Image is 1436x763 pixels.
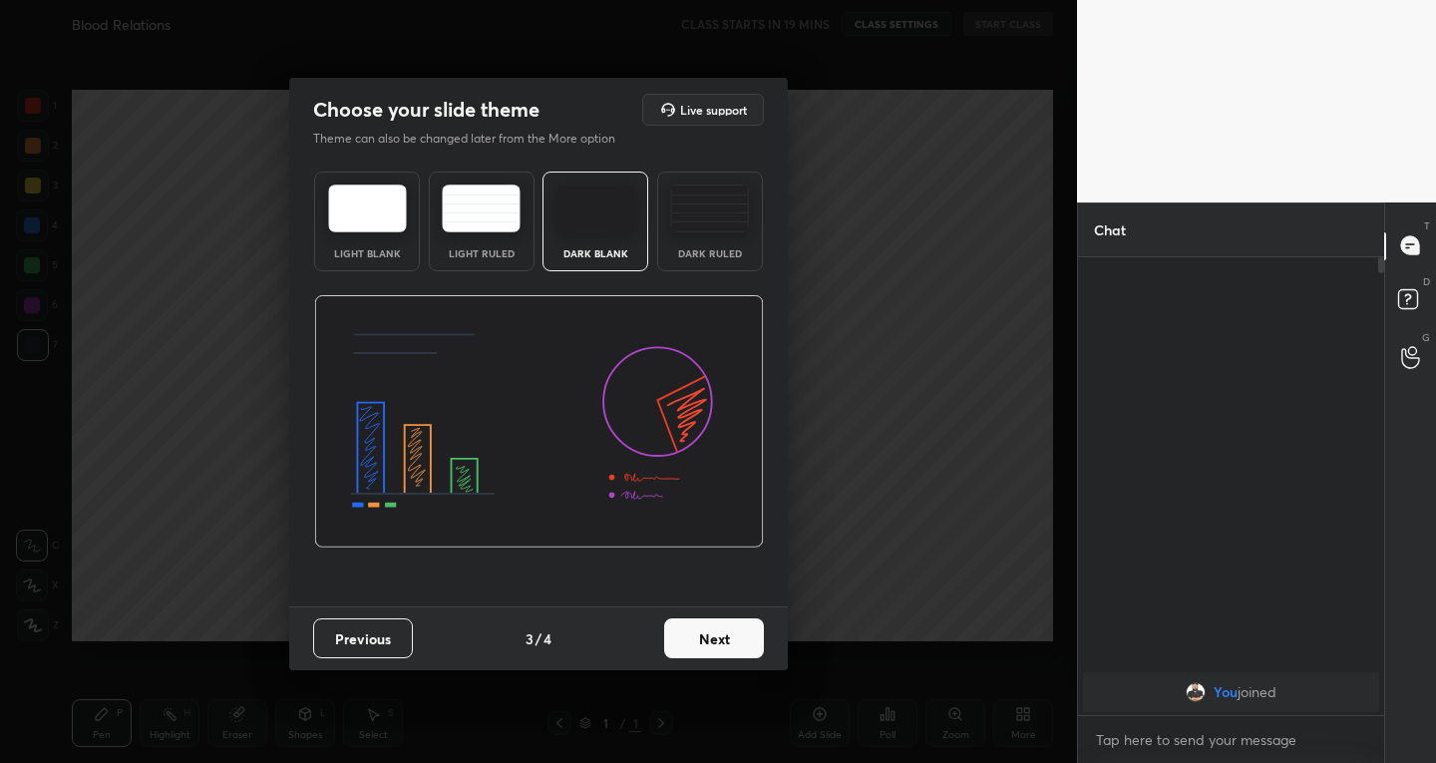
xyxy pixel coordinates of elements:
[313,618,413,658] button: Previous
[670,185,749,232] img: darkRuledTheme.de295e13.svg
[1186,682,1206,702] img: eb572a6c184c4c0488efe4485259b19d.jpg
[664,618,764,658] button: Next
[328,185,407,232] img: lightTheme.e5ed3b09.svg
[680,104,747,116] h5: Live support
[536,628,541,649] h4: /
[313,97,539,123] h2: Choose your slide theme
[1424,218,1430,233] p: T
[313,130,636,148] p: Theme can also be changed later from the More option
[1078,203,1142,256] p: Chat
[526,628,534,649] h4: 3
[1078,668,1384,716] div: grid
[1238,684,1276,700] span: joined
[555,248,635,258] div: Dark Blank
[1214,684,1238,700] span: You
[1422,330,1430,345] p: G
[670,248,750,258] div: Dark Ruled
[442,185,521,232] img: lightRuledTheme.5fabf969.svg
[314,295,764,549] img: darkThemeBanner.d06ce4a2.svg
[327,248,407,258] div: Light Blank
[543,628,551,649] h4: 4
[556,185,635,232] img: darkTheme.f0cc69e5.svg
[442,248,522,258] div: Light Ruled
[1423,274,1430,289] p: D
